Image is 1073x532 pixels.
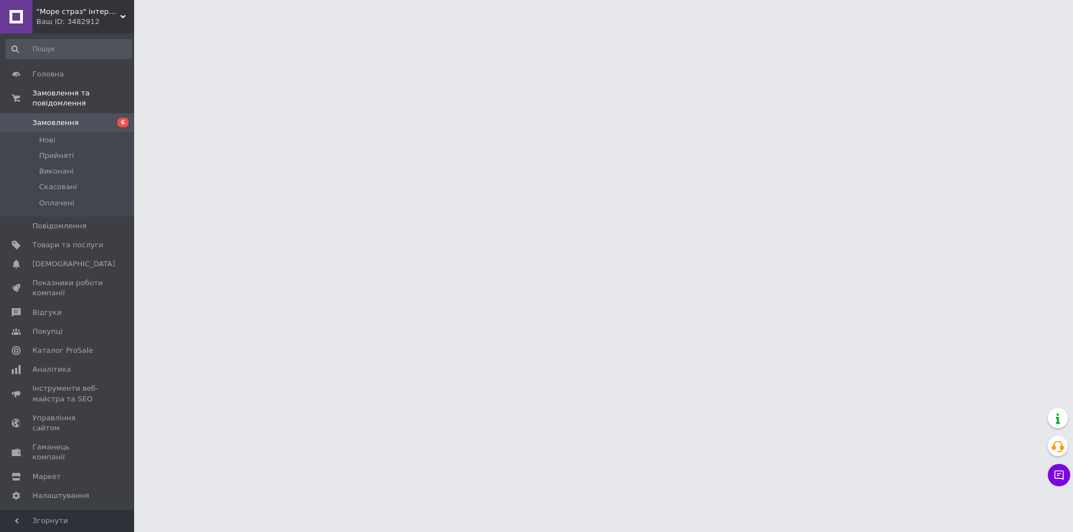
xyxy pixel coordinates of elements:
span: Оплачені [39,198,74,208]
span: Нові [39,135,55,145]
span: Повідомлення [32,221,87,231]
span: Замовлення та повідомлення [32,88,134,108]
span: Аналітика [32,365,71,375]
span: 6 [117,118,129,127]
div: Ваш ID: 3482912 [36,17,134,27]
span: Прийняті [39,151,74,161]
span: Скасовані [39,182,77,192]
span: Показники роботи компанії [32,278,103,298]
span: Відгуки [32,308,61,318]
span: Налаштування [32,491,89,501]
span: Виконані [39,166,74,176]
span: "Море страз" інтернет-магазин [36,7,120,17]
span: Каталог ProSale [32,346,93,356]
button: Чат з покупцем [1048,464,1070,486]
span: Управління сайтом [32,413,103,433]
span: Маркет [32,472,61,482]
span: [DEMOGRAPHIC_DATA] [32,259,115,269]
span: Головна [32,69,64,79]
span: Гаманець компанії [32,442,103,462]
span: Замовлення [32,118,79,128]
input: Пошук [6,39,132,59]
span: Товари та послуги [32,240,103,250]
span: Покупці [32,327,63,337]
span: Інструменти веб-майстра та SEO [32,384,103,404]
